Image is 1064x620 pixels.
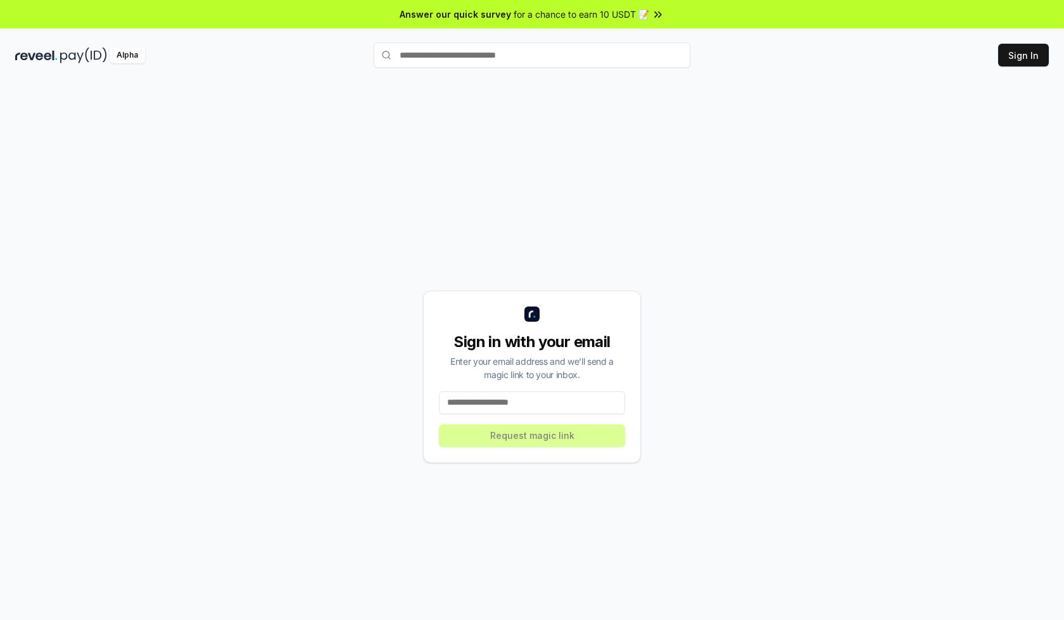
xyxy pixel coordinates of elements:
[60,47,107,63] img: pay_id
[15,47,58,63] img: reveel_dark
[110,47,145,63] div: Alpha
[439,355,625,381] div: Enter your email address and we’ll send a magic link to your inbox.
[400,8,511,21] span: Answer our quick survey
[514,8,649,21] span: for a chance to earn 10 USDT 📝
[439,332,625,352] div: Sign in with your email
[524,307,540,322] img: logo_small
[998,44,1049,66] button: Sign In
